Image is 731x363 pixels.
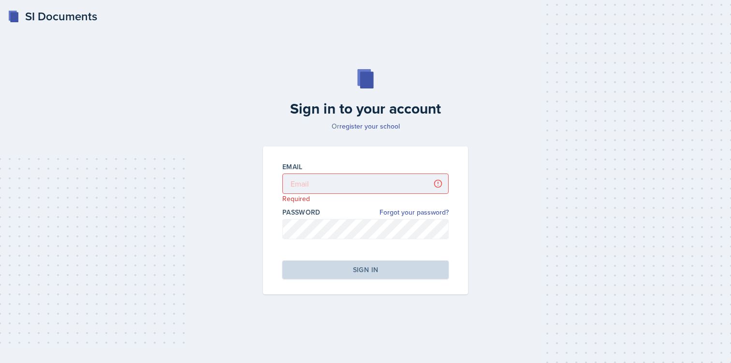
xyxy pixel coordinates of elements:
button: Sign in [282,261,449,279]
a: Forgot your password? [380,207,449,218]
label: Email [282,162,303,172]
h2: Sign in to your account [257,100,474,117]
a: register your school [339,121,400,131]
a: SI Documents [8,8,97,25]
input: Email [282,174,449,194]
label: Password [282,207,321,217]
div: Sign in [353,265,378,275]
p: Or [257,121,474,131]
p: Required [282,194,449,203]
